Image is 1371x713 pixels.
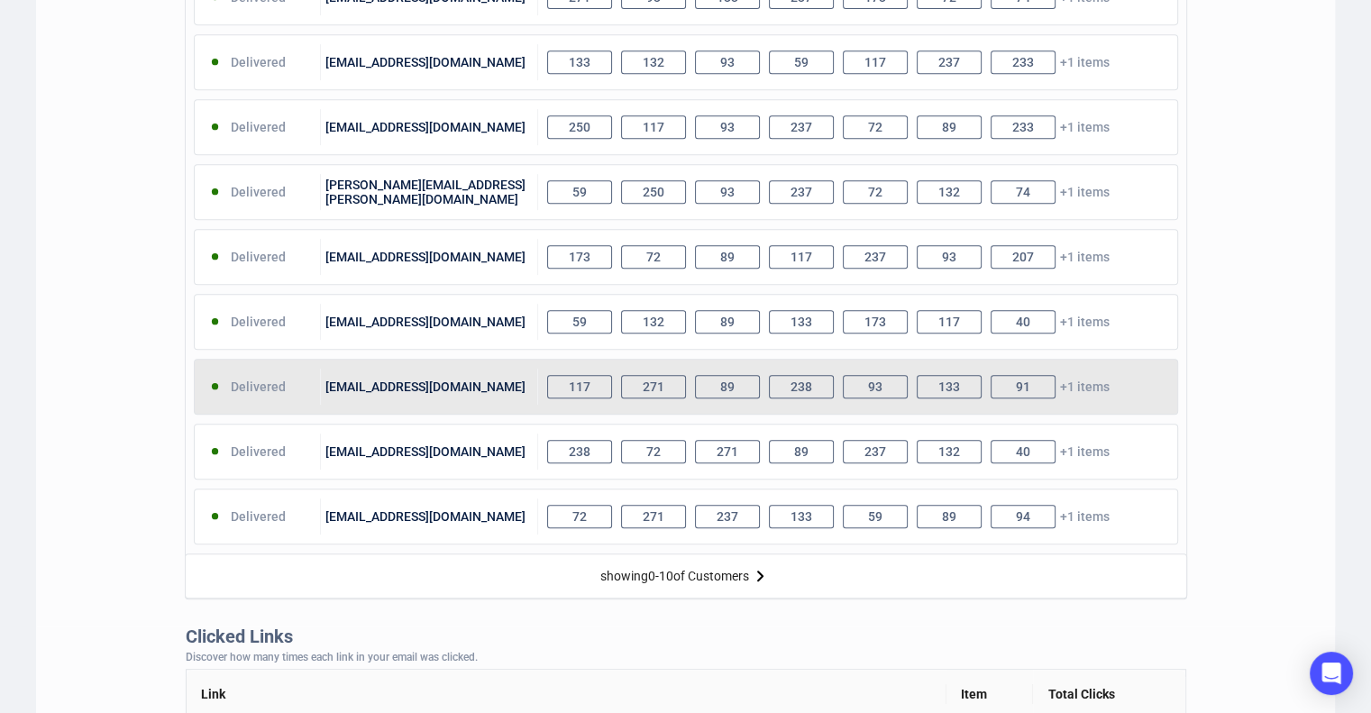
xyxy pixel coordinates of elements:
[547,375,612,398] div: 117
[621,375,686,398] div: 271
[195,44,322,80] div: Delivered
[769,375,834,398] div: 238
[843,50,908,74] div: 117
[195,304,322,340] div: Delivered
[547,505,612,528] div: 72
[195,109,322,145] div: Delivered
[843,115,908,139] div: 72
[917,180,982,204] div: 132
[538,304,1177,340] div: +1 items
[195,498,322,535] div: Delivered
[769,115,834,139] div: 237
[769,505,834,528] div: 133
[843,180,908,204] div: 72
[186,652,1186,664] div: Discover how many times each link in your email was clicked.
[843,245,908,269] div: 237
[695,115,760,139] div: 93
[547,50,612,74] div: 133
[843,505,908,528] div: 59
[538,498,1177,535] div: +1 items
[991,245,1056,269] div: 207
[991,180,1056,204] div: 74
[991,115,1056,139] div: 233
[321,304,538,340] div: [EMAIL_ADDRESS][DOMAIN_NAME]
[621,115,686,139] div: 117
[538,44,1177,80] div: +1 items
[769,310,834,334] div: 133
[621,440,686,463] div: 72
[621,505,686,528] div: 271
[547,180,612,204] div: 59
[991,505,1056,528] div: 94
[621,310,686,334] div: 132
[195,434,322,470] div: Delivered
[695,245,760,269] div: 89
[843,440,908,463] div: 237
[547,115,612,139] div: 250
[538,434,1177,470] div: +1 items
[917,50,982,74] div: 237
[695,505,760,528] div: 237
[991,50,1056,74] div: 233
[195,174,322,210] div: Delivered
[321,44,538,80] div: [EMAIL_ADDRESS][DOMAIN_NAME]
[843,375,908,398] div: 93
[321,434,538,470] div: [EMAIL_ADDRESS][DOMAIN_NAME]
[917,375,982,398] div: 133
[695,310,760,334] div: 89
[538,174,1177,210] div: +1 items
[695,375,760,398] div: 89
[769,50,834,74] div: 59
[917,505,982,528] div: 89
[538,109,1177,145] div: +1 items
[621,180,686,204] div: 250
[621,50,686,74] div: 132
[695,180,760,204] div: 93
[600,569,749,583] div: showing 0 - 10 of Customers
[321,498,538,535] div: [EMAIL_ADDRESS][DOMAIN_NAME]
[917,245,982,269] div: 93
[547,245,612,269] div: 173
[695,440,760,463] div: 271
[749,565,771,587] img: right-arrow.svg
[186,626,1186,647] div: Clicked Links
[769,180,834,204] div: 237
[991,310,1056,334] div: 40
[621,245,686,269] div: 72
[843,310,908,334] div: 173
[321,239,538,275] div: [EMAIL_ADDRESS][DOMAIN_NAME]
[917,440,982,463] div: 132
[917,115,982,139] div: 89
[538,369,1177,405] div: +1 items
[991,440,1056,463] div: 40
[195,239,322,275] div: Delivered
[1310,652,1353,695] div: Open Intercom Messenger
[321,109,538,145] div: [EMAIL_ADDRESS][DOMAIN_NAME]
[195,369,322,405] div: Delivered
[769,245,834,269] div: 117
[695,50,760,74] div: 93
[547,440,612,463] div: 238
[547,310,612,334] div: 59
[538,239,1177,275] div: +1 items
[991,375,1056,398] div: 91
[769,440,834,463] div: 89
[321,369,538,405] div: [EMAIL_ADDRESS][DOMAIN_NAME]
[321,174,538,210] div: [PERSON_NAME][EMAIL_ADDRESS][PERSON_NAME][DOMAIN_NAME]
[917,310,982,334] div: 117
